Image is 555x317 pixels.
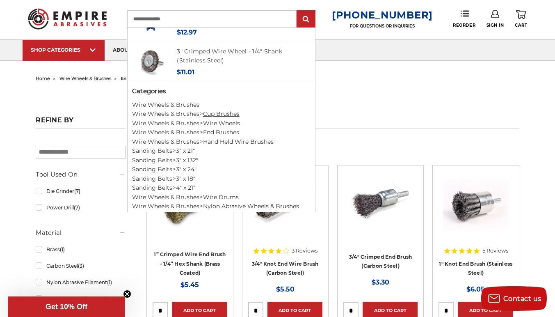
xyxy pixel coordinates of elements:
[372,278,389,286] span: $3.30
[74,204,80,211] span: (7)
[481,286,547,311] button: Contact us
[176,147,195,154] a: 3" x 21"
[176,184,195,191] a: 4" x 21"
[503,295,541,303] span: Contact us
[453,23,475,28] span: Reorder
[443,171,509,237] img: Knotted End Brush
[132,101,199,108] a: Wire Wheels & Brushes
[176,156,198,164] a: 3" x 132"
[332,23,433,29] p: FOR QUESTIONS OR INQUIRIES
[128,193,315,202] li: >
[105,40,147,61] a: about us
[176,175,195,182] a: 3" x 18"
[349,254,412,269] a: 3/4" Crimped End Brush (Carbon Steel)
[348,171,413,237] img: 3/4" Crimped End Brush (Carbon Steel)
[132,138,199,145] a: Wire Wheels & Brushes
[132,193,199,201] a: Wire Wheels & Brushes
[128,183,315,193] li: >
[36,292,126,306] a: Stainless Steel
[132,147,172,154] a: Sanding Belts
[439,261,512,276] a: 1" Knot End Brush (Stainless Steel)
[486,23,504,28] span: Sign In
[123,290,131,298] button: Close teaser
[132,175,172,182] a: Sanding Belts
[36,170,126,179] h5: Tool Used On
[252,261,319,276] a: 3/4" Knot End Wire Brush (Carbon Steel)
[78,263,84,269] span: (3)
[515,23,527,28] span: Cart
[46,303,87,311] span: Get 10% Off
[107,279,112,285] span: (1)
[466,285,485,293] span: $6.05
[203,119,240,127] a: Wire Wheels
[36,184,126,198] a: Die Grinder
[128,174,315,184] li: >
[128,165,315,174] li: >
[132,110,199,117] a: Wire Wheels & Brushes
[36,242,126,257] a: Brass
[144,111,519,129] h1: end brushes
[132,119,199,127] a: Wire Wheels & Brushes
[36,228,126,238] h5: Material
[276,285,295,293] span: $5.50
[177,48,282,64] a: 3" Crimped Wire Wheel - 1/4" Shank (Stainless Steel)
[36,275,126,289] a: Nylon Abrasive Filament
[439,171,513,246] a: Knotted End Brush
[28,3,107,34] img: Empire Abrasives
[132,184,172,191] a: Sanding Belts
[203,110,240,117] a: Cup Brushes
[352,196,409,212] a: Quick view
[132,202,199,210] a: Wire Wheels & Brushes
[203,138,274,145] a: Hand Held Wire Brushes
[453,10,475,28] a: Reorder
[203,202,299,210] a: Nylon Abrasive Wheels & Brushes
[128,146,315,156] li: >
[132,156,172,164] a: Sanding Belts
[128,137,315,147] li: >
[36,200,126,215] a: Power Drill
[132,165,172,173] a: Sanding Belts
[292,248,317,253] span: 3 Reviews
[128,156,315,165] li: >
[137,48,165,76] img: Crimped Wire Wheel with Shank
[482,248,508,253] span: 5 Reviews
[203,129,239,136] a: End Brushes
[8,296,125,317] div: Get 10% OffClose teaser
[154,251,226,276] a: 1” Crimped Wire End Brush - 1/4” Hex Shank (Brass Coated)
[36,116,126,129] h5: Refine by
[343,171,418,246] a: 3/4" Crimped End Brush (Carbon Steel)
[177,68,194,76] span: $11.01
[180,281,199,289] span: $5.45
[36,76,50,81] a: home
[132,87,311,96] h5: Categories
[132,129,199,136] a: Wire Wheels & Brushes
[128,128,315,137] li: >
[128,109,315,119] li: >
[332,9,433,21] a: [PHONE_NUMBER]
[515,10,527,28] a: Cart
[298,11,314,28] input: Submit
[121,76,151,81] span: end brushes
[203,193,239,201] a: Wire Drums
[36,259,126,273] a: Carbon Steel
[177,28,197,36] span: $12.97
[176,165,196,173] a: 3" x 24"
[74,188,80,194] span: (7)
[81,296,87,302] span: (2)
[448,196,504,212] a: Quick view
[128,202,315,211] li: >
[128,119,315,128] li: >
[59,76,111,81] a: wire wheels & brushes
[31,47,96,53] div: SHOP CATEGORIES
[60,246,65,253] span: (1)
